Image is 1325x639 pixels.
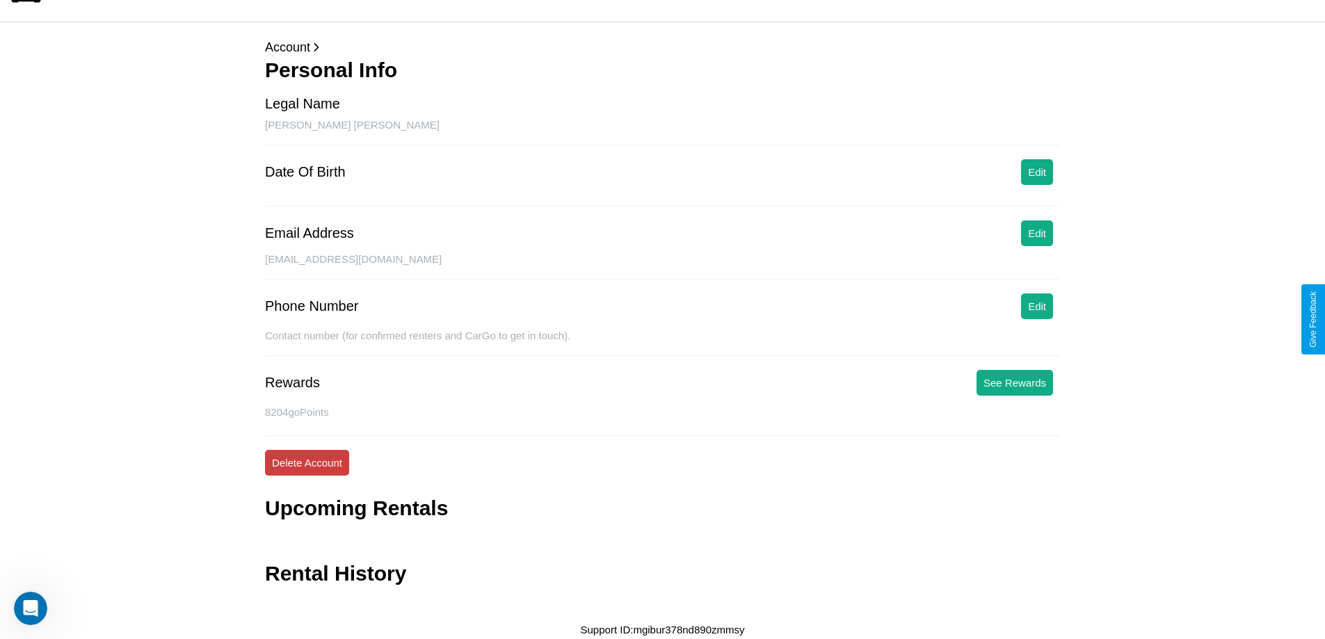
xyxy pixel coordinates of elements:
[265,298,359,314] div: Phone Number
[14,592,47,625] iframe: Intercom live chat
[265,36,1060,58] p: Account
[265,164,346,180] div: Date Of Birth
[265,330,1060,356] div: Contact number (for confirmed renters and CarGo to get in touch).
[265,562,406,585] h3: Rental History
[1308,291,1318,348] div: Give Feedback
[265,119,1060,145] div: [PERSON_NAME] [PERSON_NAME]
[265,450,349,476] button: Delete Account
[265,496,448,520] h3: Upcoming Rentals
[265,58,1060,82] h3: Personal Info
[265,403,1060,421] p: 8204 goPoints
[265,375,320,391] div: Rewards
[265,96,340,112] div: Legal Name
[1021,220,1053,246] button: Edit
[977,370,1053,396] button: See Rewards
[581,620,745,639] p: Support ID: mgibur378nd890zmmsy
[1021,293,1053,319] button: Edit
[265,225,354,241] div: Email Address
[1021,159,1053,185] button: Edit
[265,253,1060,280] div: [EMAIL_ADDRESS][DOMAIN_NAME]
